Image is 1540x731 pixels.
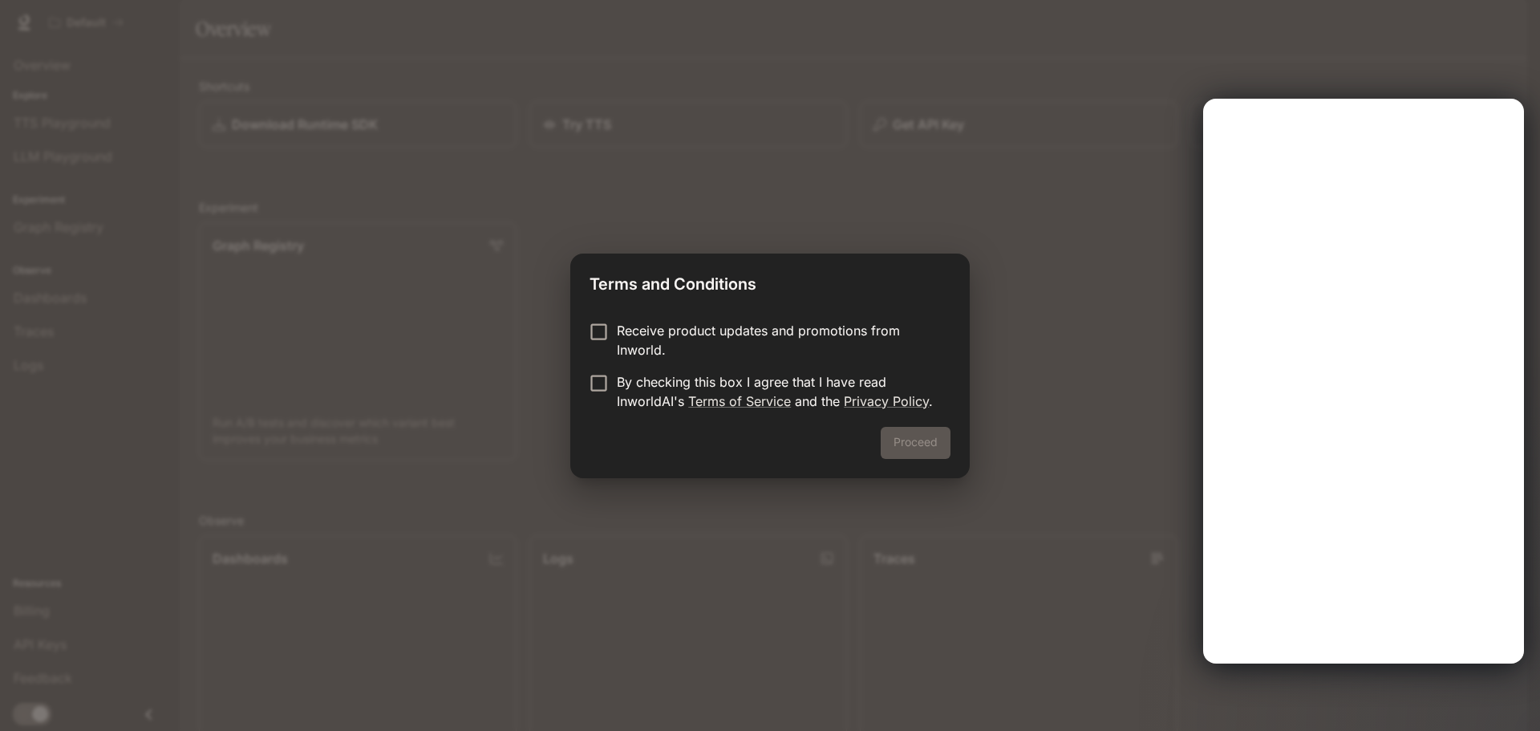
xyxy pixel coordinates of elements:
[1485,676,1524,715] iframe: Intercom live chat
[570,254,970,308] h2: Terms and Conditions
[617,372,938,411] p: By checking this box I agree that I have read InworldAI's and the .
[617,321,938,359] p: Receive product updates and promotions from Inworld.
[844,393,929,409] a: Privacy Policy
[688,393,791,409] a: Terms of Service
[1203,99,1524,664] iframe: Intercom live chat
